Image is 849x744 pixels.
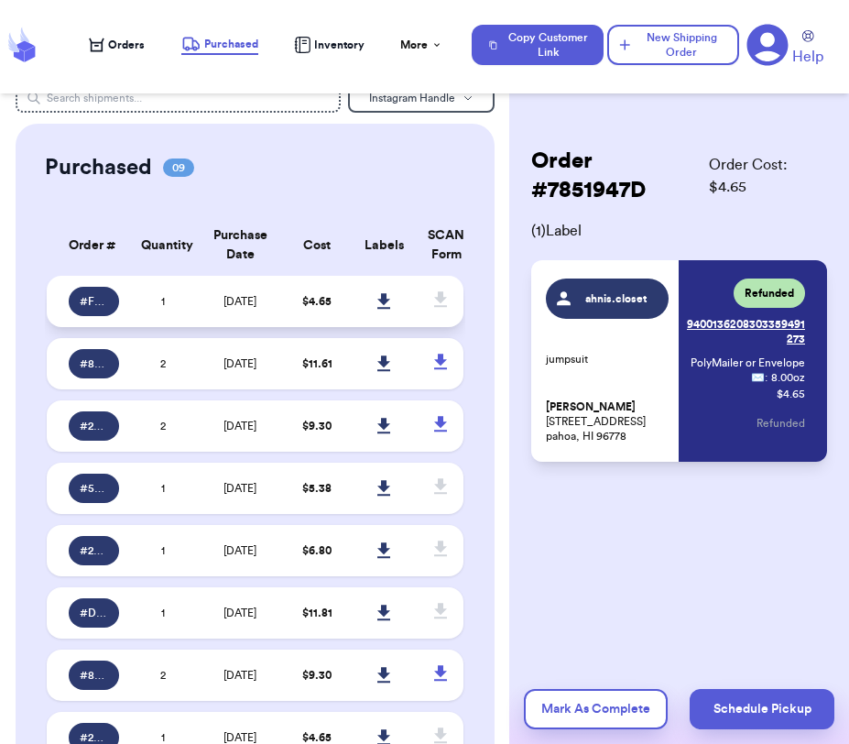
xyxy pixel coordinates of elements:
th: Purchase Date [196,215,284,276]
div: More [400,38,442,52]
span: # F53476A1 [80,294,108,309]
span: Refunded [745,286,794,301]
span: Instagram Handle [369,93,455,104]
span: 2 [160,670,166,681]
a: Inventory [294,37,365,53]
button: Mark As Complete [524,689,668,729]
span: [DATE] [223,483,256,494]
span: Orders [108,38,145,52]
h2: Purchased [45,153,152,182]
span: $ 9.30 [302,421,332,432]
span: [DATE] [223,670,256,681]
span: 2 [160,421,166,432]
span: 09 [163,159,194,177]
p: [STREET_ADDRESS] pahoa, HI 96778 [546,399,668,443]
button: Copy Customer Link [472,25,604,65]
th: Order # [47,215,130,276]
span: $ 5.38 [302,483,332,494]
span: PolyMailer or Envelope ✉️ [691,357,805,383]
span: [DATE] [223,296,256,307]
span: # 546AE54D [80,481,108,496]
th: Labels [351,215,418,276]
span: 1 [161,483,165,494]
a: 9400136208303359491273 [683,310,805,354]
button: Refunded [756,403,805,443]
span: [DATE] [223,545,256,556]
span: 2 [160,358,166,369]
button: Schedule Pickup [690,689,834,729]
span: [PERSON_NAME] [546,400,636,414]
input: Search shipments... [16,83,341,113]
span: # 8D09E250 [80,356,108,371]
span: 1 [161,296,165,307]
span: 1 [161,607,165,618]
span: 1 [161,732,165,743]
span: $ 11.81 [302,607,332,618]
span: [DATE] [223,421,256,432]
div: SCAN Form [428,226,441,265]
span: $ 11.61 [302,358,332,369]
span: # 26F4DC41 [80,419,108,433]
button: New Shipping Order [607,25,739,65]
span: Inventory [314,38,365,52]
span: 8.00 oz [771,370,805,385]
span: ( 1 ) Label [531,220,827,242]
span: # 2BC9DEF7 [80,543,108,558]
span: [DATE] [223,607,256,618]
span: $ 9.30 [302,670,332,681]
a: Orders [89,38,145,52]
a: Purchased [181,35,258,55]
button: Instagram Handle [348,83,495,113]
span: [DATE] [223,732,256,743]
span: Help [792,46,823,68]
th: Quantity [130,215,197,276]
span: 1 [161,545,165,556]
span: : [765,370,767,385]
th: Cost [284,215,351,276]
span: $ 4.65 [302,732,332,743]
a: Help [792,30,823,68]
span: ahnis.closet [578,291,653,306]
span: Order Cost: $ 4.65 [709,154,827,198]
p: $ 4.65 [777,387,805,401]
span: $ 4.65 [302,296,332,307]
p: jumpsuit [546,352,668,367]
span: [DATE] [223,358,256,369]
span: $ 6.80 [302,545,332,556]
span: # D6A09BCC [80,606,108,620]
span: Purchased [204,37,258,51]
h2: Order # 7851947D [531,147,709,205]
span: # 843B076A [80,668,108,683]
